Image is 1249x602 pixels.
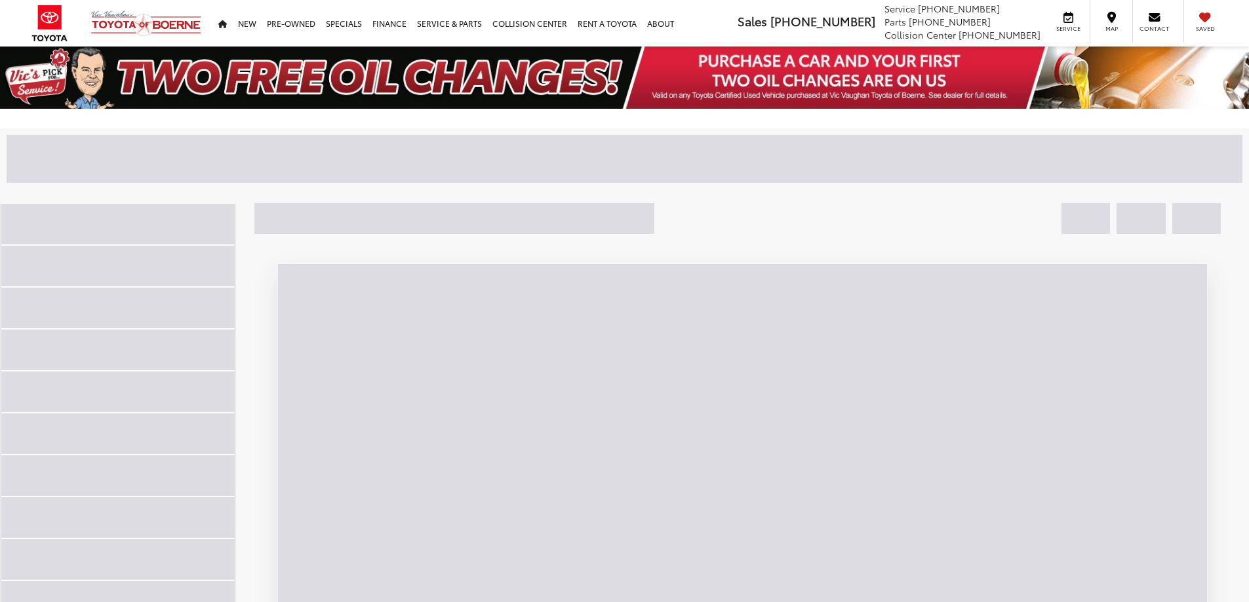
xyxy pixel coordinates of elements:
[959,28,1041,41] span: [PHONE_NUMBER]
[90,10,202,37] img: Vic Vaughan Toyota of Boerne
[884,2,915,15] span: Service
[738,12,767,29] span: Sales
[884,28,956,41] span: Collision Center
[918,2,1000,15] span: [PHONE_NUMBER]
[1140,24,1169,33] span: Contact
[1097,24,1126,33] span: Map
[1054,24,1083,33] span: Service
[770,12,875,29] span: [PHONE_NUMBER]
[909,15,991,28] span: [PHONE_NUMBER]
[884,15,906,28] span: Parts
[1191,24,1219,33] span: Saved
